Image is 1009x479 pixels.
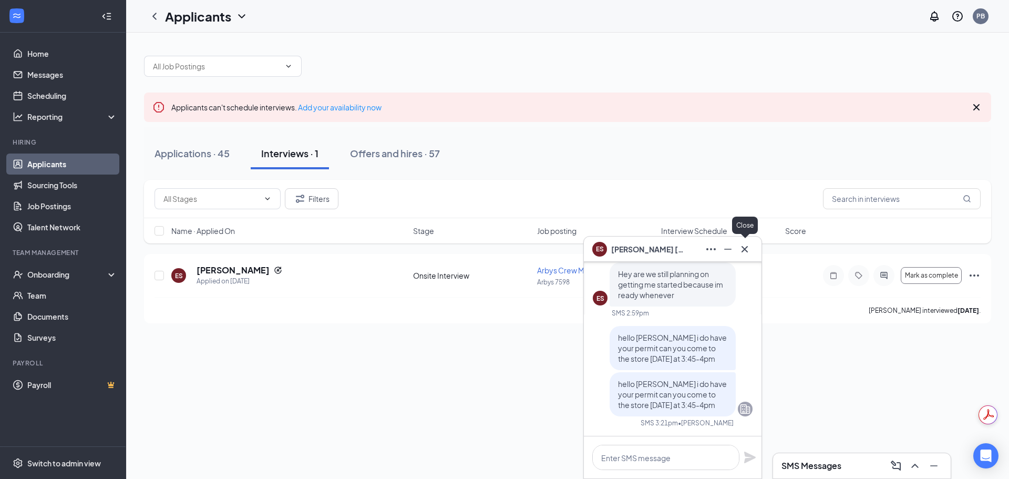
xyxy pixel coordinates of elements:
button: Minimize [925,457,942,474]
a: Documents [27,306,117,327]
span: Applicants can't schedule interviews. [171,103,382,112]
button: Minimize [719,241,736,258]
div: Onsite Interview [413,270,531,281]
svg: ChevronDown [235,10,248,23]
a: PayrollCrown [27,374,117,395]
a: Surveys [27,327,117,348]
button: ChevronUp [907,457,923,474]
b: [DATE] [957,307,979,314]
span: Interview Schedule [661,226,727,236]
h1: Applicants [165,7,231,25]
svg: Ellipses [705,243,717,256]
svg: Company [739,403,751,415]
input: All Stages [163,193,259,205]
span: hello [PERSON_NAME] i do have your permit can you come to the store [DATE] at 3:45-4pm [618,379,727,410]
svg: Cross [970,101,983,114]
a: Scheduling [27,85,117,106]
span: Score [785,226,806,236]
svg: ActiveChat [878,271,890,280]
a: Job Postings [27,196,117,217]
svg: Settings [13,458,23,468]
div: Team Management [13,248,115,257]
svg: Note [827,271,840,280]
svg: Cross [738,243,751,256]
span: • [PERSON_NAME] [678,419,734,427]
button: Filter Filters [285,188,338,209]
div: PB [976,12,985,21]
svg: Collapse [101,11,112,22]
button: Ellipses [703,241,719,258]
div: Reporting [27,111,118,122]
button: Mark as complete [901,267,962,284]
span: [PERSON_NAME] [PERSON_NAME] [611,243,685,255]
div: SMS 3:21pm [641,419,678,427]
div: Offers and hires · 57 [350,147,440,160]
svg: Reapply [274,266,282,274]
div: ES [175,271,183,280]
span: Name · Applied On [171,226,235,236]
span: Hey are we still planning on getting me started because im ready whenever [618,269,723,300]
span: hello [PERSON_NAME] i do have your permit can you come to the store [DATE] at 3:45-4pm [618,333,727,363]
p: Arbys 7598 [537,278,655,287]
span: Arbys Crew Member [537,266,608,275]
svg: Filter [294,192,306,205]
div: Open Intercom Messenger [973,443,998,468]
svg: Ellipses [968,269,981,282]
svg: Tag [852,271,865,280]
button: ComposeMessage [888,457,904,474]
span: Mark as complete [905,272,958,279]
h5: [PERSON_NAME] [197,264,270,276]
input: Search in interviews [823,188,981,209]
svg: Minimize [722,243,734,256]
a: Applicants [27,154,117,175]
div: Interviews · 1 [261,147,318,160]
div: ES [596,294,604,303]
div: Applied on [DATE] [197,276,282,287]
input: All Job Postings [153,60,280,72]
span: Job posting [537,226,576,236]
svg: Error [152,101,165,114]
svg: ComposeMessage [890,460,902,472]
svg: QuestionInfo [951,10,964,23]
svg: ChevronDown [263,195,272,203]
a: Sourcing Tools [27,175,117,196]
svg: Notifications [928,10,941,23]
svg: Analysis [13,111,23,122]
svg: UserCheck [13,269,23,280]
svg: ChevronDown [284,62,293,70]
div: Switch to admin view [27,458,101,468]
div: SMS 2:59pm [612,309,649,318]
svg: ChevronUp [909,460,921,472]
a: Messages [27,64,117,85]
svg: MagnifyingGlass [963,195,971,203]
span: Stage [413,226,434,236]
p: [PERSON_NAME] interviewed . [869,306,981,315]
svg: WorkstreamLogo [12,11,22,21]
a: Home [27,43,117,64]
svg: Minimize [928,460,940,472]
div: Payroll [13,359,115,368]
div: Close [732,217,758,234]
svg: Plane [744,451,756,464]
a: Team [27,285,117,306]
svg: ChevronLeft [148,10,161,23]
button: Cross [736,241,753,258]
a: Add your availability now [298,103,382,112]
h3: SMS Messages [781,460,841,472]
div: Onboarding [27,269,108,280]
div: Hiring [13,138,115,147]
div: Applications · 45 [155,147,230,160]
a: Talent Network [27,217,117,238]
